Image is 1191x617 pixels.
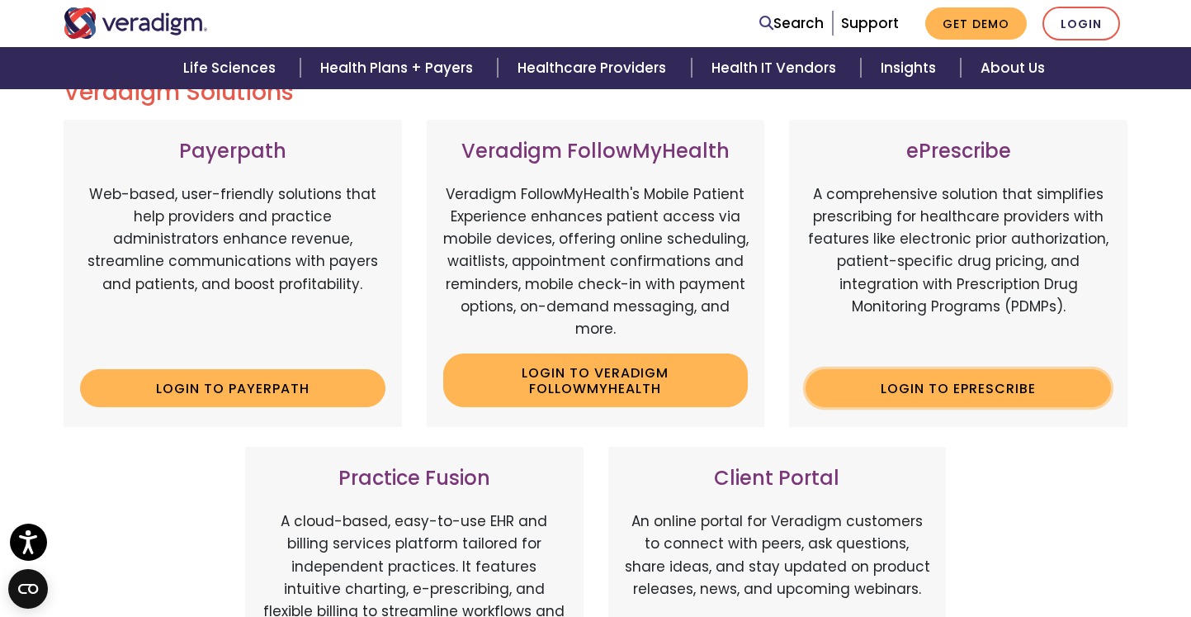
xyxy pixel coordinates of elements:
h3: Veradigm FollowMyHealth [443,140,749,164]
a: Login to Payerpath [80,369,385,407]
a: About Us [961,47,1065,89]
h3: Payerpath [80,140,385,164]
a: Life Sciences [163,47,300,89]
h2: Veradigm Solutions [64,78,1128,107]
a: Insights [861,47,961,89]
h3: Client Portal [625,467,930,491]
a: Login to ePrescribe [806,369,1111,407]
h3: Practice Fusion [262,467,567,491]
a: Login to Veradigm FollowMyHealth [443,354,749,407]
a: Health Plans + Payers [300,47,498,89]
iframe: Drift Chat Widget [874,515,1171,597]
a: Search [759,12,824,35]
a: Support [841,13,899,33]
a: Login [1042,7,1120,40]
p: A comprehensive solution that simplifies prescribing for healthcare providers with features like ... [806,183,1111,357]
a: Health IT Vendors [692,47,861,89]
h3: ePrescribe [806,140,1111,164]
button: Open CMP widget [8,569,48,609]
a: Get Demo [925,7,1027,40]
a: Healthcare Providers [498,47,691,89]
p: Veradigm FollowMyHealth's Mobile Patient Experience enhances patient access via mobile devices, o... [443,183,749,340]
p: Web-based, user-friendly solutions that help providers and practice administrators enhance revenu... [80,183,385,357]
img: Veradigm logo [64,7,208,39]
